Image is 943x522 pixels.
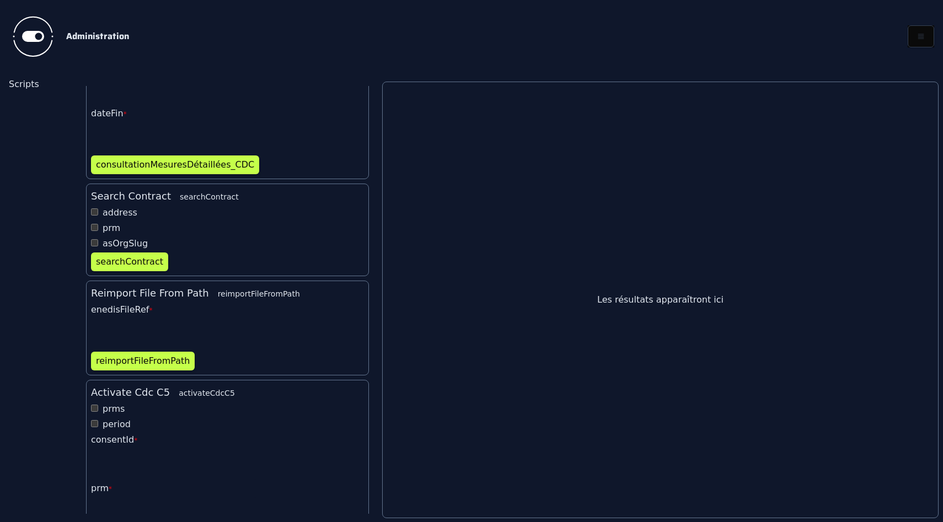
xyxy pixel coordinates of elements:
div: Activate Cdc C5 [91,385,170,400]
div: reimportFileFromPath [96,354,190,368]
label: prms [103,402,125,416]
label: enedisFileRef [91,303,152,316]
label: dateFin [91,107,127,120]
button: reimportFileFromPath [91,352,195,370]
label: period [103,418,131,431]
label: consentId [91,433,137,446]
button: consultationMesuresDétaillées_CDC [91,155,259,174]
div: consultationMesuresDétaillées_CDC [96,158,254,171]
div: activateCdcC5 [179,388,235,399]
label: asOrgSlug [103,237,148,250]
div: Reimport File From Path [91,286,209,301]
h2: Administration [66,30,890,43]
div: searchContract [96,255,163,268]
div: searchContract [180,191,239,202]
label: prm [103,222,120,235]
label: prm [91,482,112,495]
div: Search Contract [91,189,171,204]
div: Les résultats apparaîtront ici [588,284,732,315]
label: address [103,206,137,219]
button: searchContract [91,252,168,271]
div: reimportFileFromPath [218,288,300,299]
a: Scripts [9,78,68,91]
